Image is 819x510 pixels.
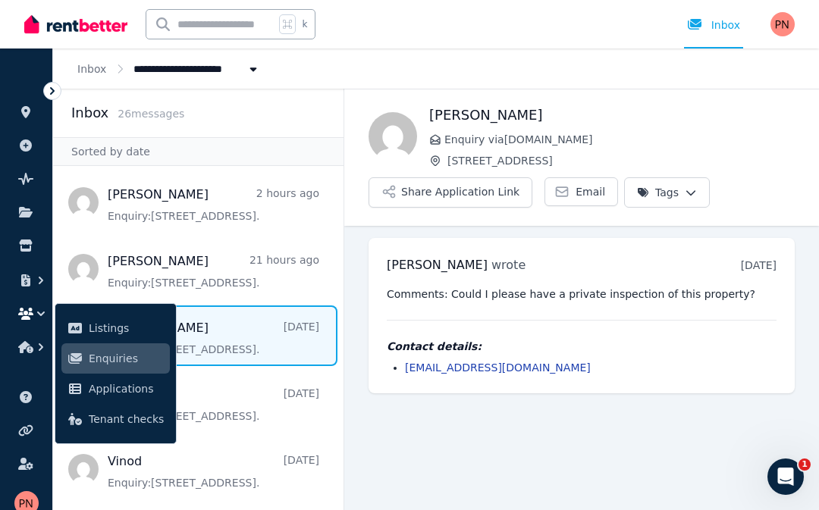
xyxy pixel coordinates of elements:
[447,153,795,168] span: [STREET_ADDRESS]
[387,286,777,302] pre: Comments: Could I please have a private inspection of this property?
[741,259,777,271] time: [DATE]
[405,361,591,374] a: [EMAIL_ADDRESS][DOMAIN_NAME]
[61,404,170,434] a: Tenant checks
[108,319,319,357] a: [PERSON_NAME][DATE]Enquiry:[STREET_ADDRESS].
[108,252,319,290] a: [PERSON_NAME]21 hours agoEnquiry:[STREET_ADDRESS].
[544,177,618,206] a: Email
[61,313,170,343] a: Listings
[71,102,108,124] h2: Inbox
[576,184,605,199] span: Email
[89,319,164,337] span: Listings
[302,18,307,30] span: k
[108,452,319,490] a: Vinod[DATE]Enquiry:[STREET_ADDRESS].
[77,63,106,75] a: Inbox
[429,105,795,126] h1: [PERSON_NAME]
[491,258,526,272] span: wrote
[369,112,417,161] img: Jess singh
[624,177,710,208] button: Tags
[108,186,319,224] a: [PERSON_NAME]2 hours agoEnquiry:[STREET_ADDRESS].
[387,339,777,354] h4: Contact details:
[369,177,532,208] button: Share Application Link
[799,458,811,471] span: 1
[89,349,164,368] span: Enquiries
[61,343,170,374] a: Enquiries
[89,380,164,398] span: Applications
[387,258,488,272] span: [PERSON_NAME]
[89,410,164,428] span: Tenant checks
[108,386,319,424] a: Andi[DATE]Enquiry:[STREET_ADDRESS].
[687,17,740,33] div: Inbox
[770,12,795,36] img: Pamela Neill
[24,13,127,36] img: RentBetter
[637,185,679,200] span: Tags
[118,108,184,120] span: 26 message s
[767,458,804,495] iframe: Intercom live chat
[444,132,795,147] span: Enquiry via [DOMAIN_NAME]
[61,374,170,404] a: Applications
[53,48,285,89] nav: Breadcrumb
[53,137,344,166] div: Sorted by date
